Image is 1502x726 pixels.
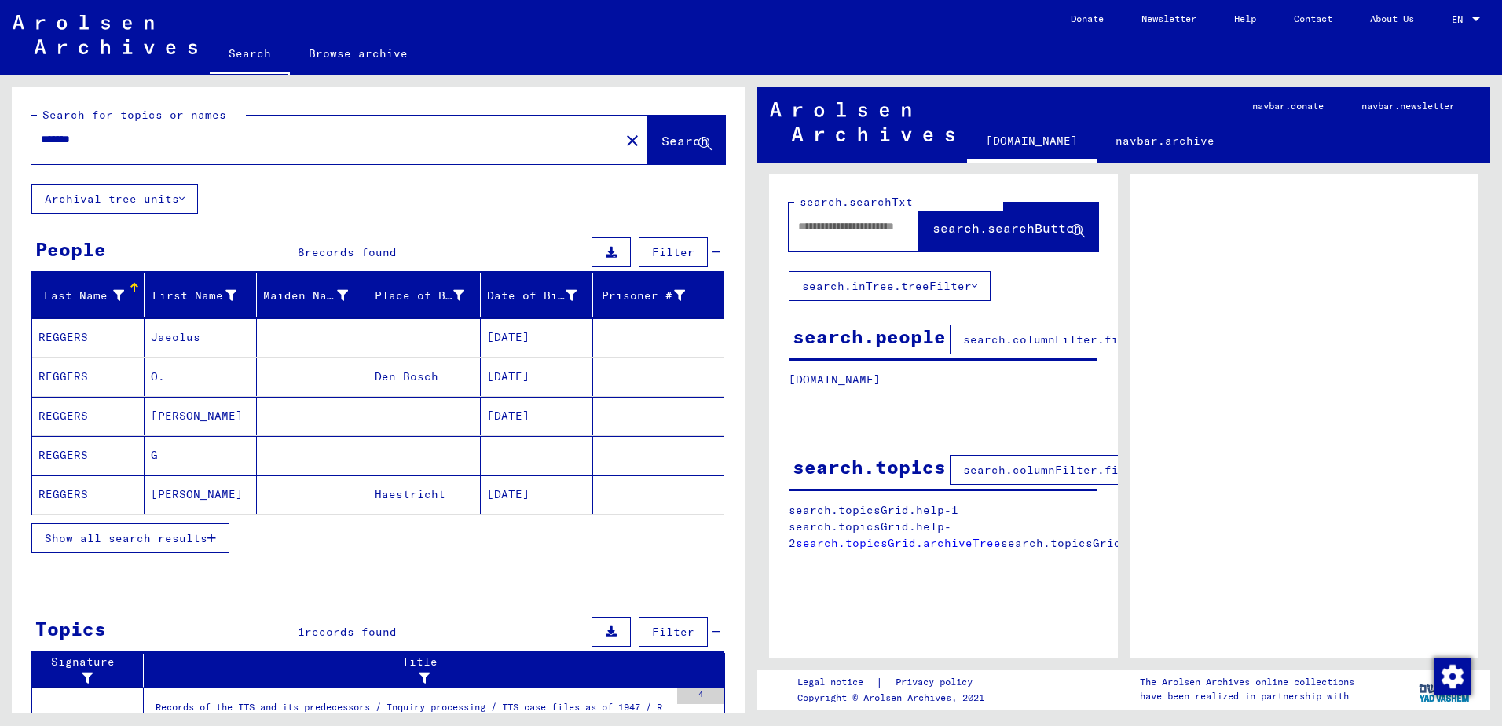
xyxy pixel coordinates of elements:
[1434,658,1471,695] img: Change consent
[32,397,145,435] mat-cell: REGGERS
[789,271,991,301] button: search.inTree.treeFilter
[290,35,427,72] a: Browse archive
[298,625,305,639] span: 1
[883,674,991,691] a: Privacy policy
[793,453,946,481] div: search.topics
[481,475,593,514] mat-cell: [DATE]
[919,203,1098,251] button: search.searchButton
[599,283,705,308] div: Prisoner #
[32,357,145,396] mat-cell: REGGERS
[599,288,685,304] div: Prisoner #
[150,654,709,687] div: Title
[481,273,593,317] mat-header-cell: Date of Birth
[35,235,106,263] div: People
[800,195,913,209] mat-label: search.searchTxt
[38,654,147,687] div: Signature
[145,397,257,435] mat-cell: [PERSON_NAME]
[797,674,876,691] a: Legal notice
[932,220,1082,236] span: search.searchButton
[151,283,256,308] div: First Name
[32,318,145,357] mat-cell: REGGERS
[31,523,229,553] button: Show all search results
[257,273,369,317] mat-header-cell: Maiden Name
[368,475,481,514] mat-cell: Haestricht
[150,654,694,687] div: Title
[593,273,724,317] mat-header-cell: Prisoner #
[42,108,226,122] mat-label: Search for topics or names
[38,283,144,308] div: Last Name
[145,436,257,475] mat-cell: G
[32,475,145,514] mat-cell: REGGERS
[963,463,1146,477] span: search.columnFilter.filter
[1433,657,1471,695] div: Change consent
[797,691,991,705] p: Copyright © Arolsen Archives, 2021
[305,625,397,639] span: records found
[375,288,464,304] div: Place of Birth
[145,357,257,396] mat-cell: O.
[1233,87,1343,125] a: navbar.donate
[481,357,593,396] mat-cell: [DATE]
[617,124,648,156] button: Clear
[639,617,708,647] button: Filter
[770,102,954,141] img: Arolsen_neg.svg
[648,115,725,164] button: Search
[1343,87,1474,125] a: navbar.newsletter
[1140,675,1354,689] p: The Arolsen Archives online collections
[368,273,481,317] mat-header-cell: Place of Birth
[38,654,131,687] div: Signature
[677,688,724,704] div: 4
[156,700,669,722] div: Records of the ITS and its predecessors / Inquiry processing / ITS case files as of 1947 / Reposi...
[38,288,124,304] div: Last Name
[45,531,207,545] span: Show all search results
[652,625,694,639] span: Filter
[145,475,257,514] mat-cell: [PERSON_NAME]
[375,283,484,308] div: Place of Birth
[1416,669,1475,709] img: yv_logo.png
[481,397,593,435] mat-cell: [DATE]
[623,131,642,150] mat-icon: close
[1452,14,1469,25] span: EN
[368,357,481,396] mat-cell: Den Bosch
[950,324,1159,354] button: search.columnFilter.filter
[967,122,1097,163] a: [DOMAIN_NAME]
[487,283,596,308] div: Date of Birth
[151,288,236,304] div: First Name
[1140,689,1354,703] p: have been realized in partnership with
[481,318,593,357] mat-cell: [DATE]
[145,318,257,357] mat-cell: Jaeolus
[789,372,1097,388] p: [DOMAIN_NAME]
[31,184,198,214] button: Archival tree units
[145,273,257,317] mat-header-cell: First Name
[210,35,290,75] a: Search
[1097,122,1233,159] a: navbar.archive
[32,436,145,475] mat-cell: REGGERS
[652,245,694,259] span: Filter
[661,133,709,148] span: Search
[789,502,1098,552] p: search.topicsGrid.help-1 search.topicsGrid.help-2 search.topicsGrid.manually.
[32,273,145,317] mat-header-cell: Last Name
[13,15,197,54] img: Arolsen_neg.svg
[263,283,368,308] div: Maiden Name
[950,455,1159,485] button: search.columnFilter.filter
[639,237,708,267] button: Filter
[793,322,946,350] div: search.people
[963,332,1146,346] span: search.columnFilter.filter
[298,245,305,259] span: 8
[263,288,349,304] div: Maiden Name
[487,288,577,304] div: Date of Birth
[35,614,106,643] div: Topics
[796,536,1001,550] a: search.topicsGrid.archiveTree
[305,245,397,259] span: records found
[797,674,991,691] div: |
